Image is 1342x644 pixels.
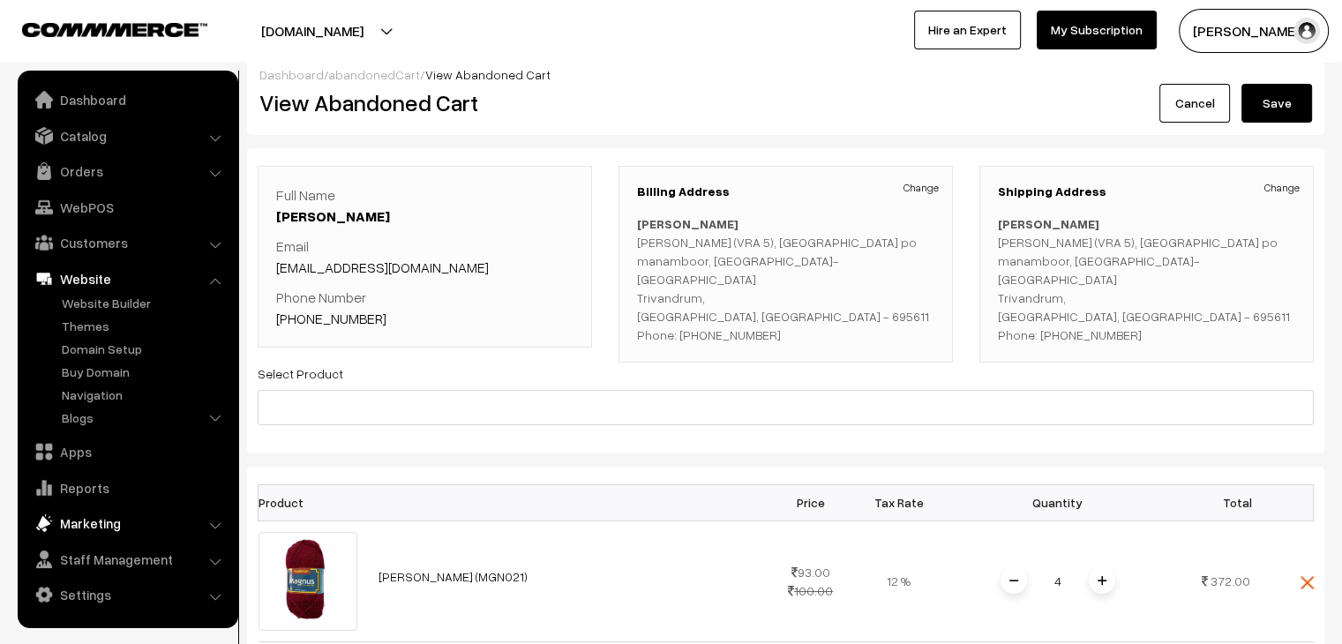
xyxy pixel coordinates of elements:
[788,583,833,598] strike: 100.00
[57,340,232,358] a: Domain Setup
[22,191,232,223] a: WebPOS
[998,216,1099,231] b: [PERSON_NAME]
[46,46,194,60] div: Domain: [DOMAIN_NAME]
[887,573,911,588] span: 12 %
[22,120,232,152] a: Catalog
[276,258,489,276] a: [EMAIL_ADDRESS][DOMAIN_NAME]
[22,472,232,504] a: Reports
[1211,573,1250,588] span: 372.00
[276,207,390,225] a: [PERSON_NAME]
[259,67,324,82] a: Dashboard
[22,155,232,187] a: Orders
[1037,11,1157,49] a: My Subscription
[276,287,574,329] p: Phone Number
[637,214,934,344] p: [PERSON_NAME] (VRA 5), [GEOGRAPHIC_DATA] po manamboor, [GEOGRAPHIC_DATA]-[GEOGRAPHIC_DATA] Trivan...
[22,507,232,539] a: Marketing
[195,104,297,116] div: Keywords by Traffic
[767,520,855,641] td: 93.00
[1173,484,1261,520] th: Total
[259,484,368,520] th: Product
[637,216,738,231] b: [PERSON_NAME]
[276,184,574,227] p: Full Name
[22,23,207,36] img: COMMMERCE
[22,263,232,295] a: Website
[28,46,42,60] img: website_grey.svg
[276,310,386,327] a: [PHONE_NUMBER]
[199,9,425,53] button: [DOMAIN_NAME]
[1301,576,1314,589] img: close
[259,532,357,631] img: 21-1.jpg
[1098,576,1106,585] img: plusI
[22,84,232,116] a: Dashboard
[1009,576,1018,585] img: minus
[637,184,934,199] h3: Billing Address
[259,89,773,116] h2: View Abandoned Cart
[57,363,232,381] a: Buy Domain
[998,214,1295,344] p: [PERSON_NAME] (VRA 5), [GEOGRAPHIC_DATA] po manamboor, [GEOGRAPHIC_DATA]-[GEOGRAPHIC_DATA] Trivan...
[328,67,420,82] a: abandonedCart
[903,180,939,196] a: Change
[1159,84,1230,123] a: Cancel
[998,184,1295,199] h3: Shipping Address
[22,227,232,258] a: Customers
[176,102,190,116] img: tab_keywords_by_traffic_grey.svg
[767,484,855,520] th: Price
[276,236,574,278] p: Email
[22,543,232,575] a: Staff Management
[28,28,42,42] img: logo_orange.svg
[67,104,158,116] div: Domain Overview
[425,67,551,82] span: View Abandoned Cart
[57,317,232,335] a: Themes
[57,294,232,312] a: Website Builder
[48,102,62,116] img: tab_domain_overview_orange.svg
[22,436,232,468] a: Apps
[22,18,176,39] a: COMMMERCE
[22,579,232,610] a: Settings
[914,11,1021,49] a: Hire an Expert
[379,569,528,584] a: [PERSON_NAME] (MGN021)
[1293,18,1320,44] img: user
[49,28,86,42] div: v 4.0.25
[1179,9,1329,53] button: [PERSON_NAME]…
[1241,84,1312,123] button: Save
[1264,180,1300,196] a: Change
[258,364,343,383] label: Select Product
[943,484,1173,520] th: Quantity
[57,386,232,404] a: Navigation
[57,408,232,427] a: Blogs
[259,65,1312,84] div: / /
[855,484,943,520] th: Tax Rate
